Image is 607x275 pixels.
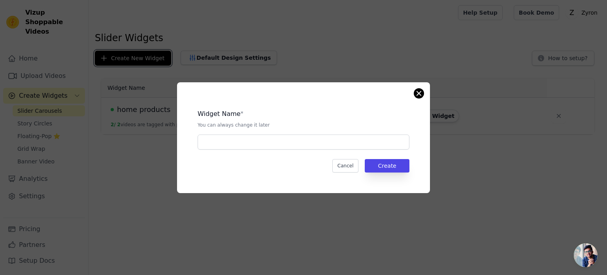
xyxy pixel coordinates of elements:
[574,243,598,267] div: Open chat
[198,122,409,128] p: You can always change it later
[198,109,241,119] legend: Widget Name
[365,159,409,173] button: Create
[332,159,359,173] button: Cancel
[414,89,424,98] button: Close modal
